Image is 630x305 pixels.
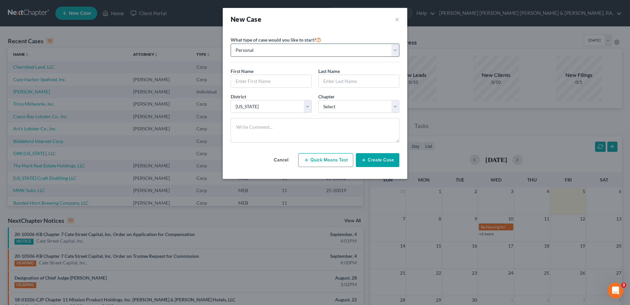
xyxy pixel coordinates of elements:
[231,15,261,23] strong: New Case
[231,36,321,44] label: What type of case would you like to start?
[231,94,246,99] span: District
[267,153,296,167] button: Cancel
[621,283,626,288] span: 3
[231,68,253,74] span: First Name
[298,153,353,167] button: Quick Means Test
[395,15,399,24] button: ×
[231,75,311,87] input: Enter First Name
[318,68,340,74] span: Last Name
[608,283,623,298] iframe: Intercom live chat
[318,94,335,99] span: Chapter
[319,75,399,87] input: Enter Last Name
[356,153,399,167] button: Create Case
